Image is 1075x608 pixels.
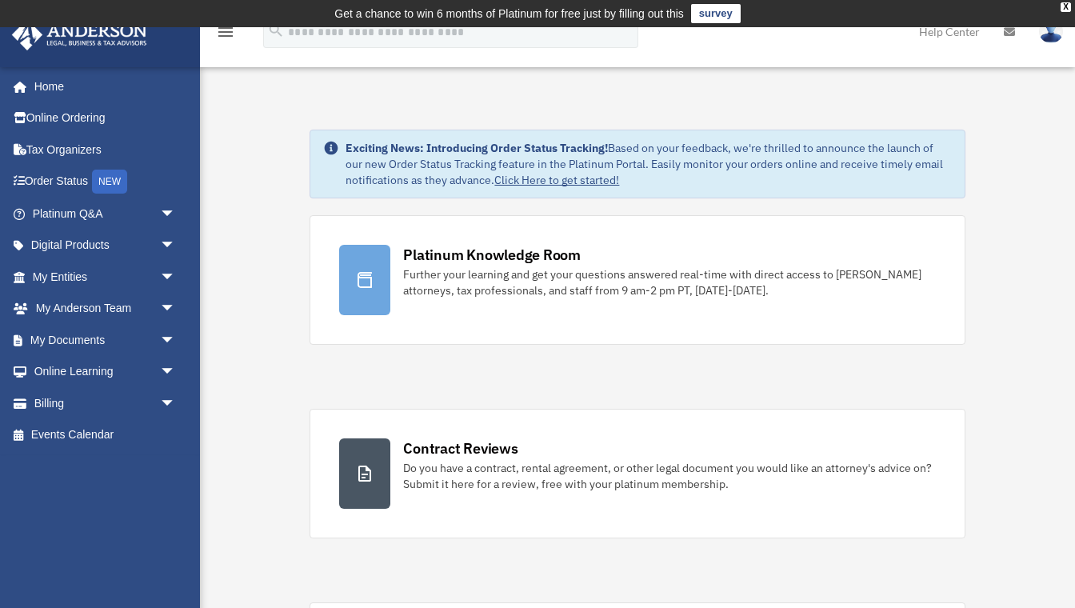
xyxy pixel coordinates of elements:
div: Based on your feedback, we're thrilled to announce the launch of our new Order Status Tracking fe... [346,140,951,188]
div: Further your learning and get your questions answered real-time with direct access to [PERSON_NAM... [403,266,935,298]
div: Get a chance to win 6 months of Platinum for free just by filling out this [334,4,684,23]
div: Contract Reviews [403,438,518,458]
img: Anderson Advisors Platinum Portal [7,19,152,50]
a: Home [11,70,192,102]
div: Platinum Knowledge Room [403,245,581,265]
img: User Pic [1039,20,1063,43]
a: My Documentsarrow_drop_down [11,324,200,356]
a: survey [691,4,741,23]
span: arrow_drop_down [160,293,192,326]
a: Contract Reviews Do you have a contract, rental agreement, or other legal document you would like... [310,409,965,538]
a: Click Here to get started! [494,173,619,187]
span: arrow_drop_down [160,230,192,262]
a: Platinum Knowledge Room Further your learning and get your questions answered real-time with dire... [310,215,965,345]
a: Platinum Q&Aarrow_drop_down [11,198,200,230]
i: search [267,22,285,39]
a: Online Ordering [11,102,200,134]
a: menu [216,28,235,42]
strong: Exciting News: Introducing Order Status Tracking! [346,141,608,155]
div: close [1061,2,1071,12]
span: arrow_drop_down [160,261,192,294]
a: Digital Productsarrow_drop_down [11,230,200,262]
a: Online Learningarrow_drop_down [11,356,200,388]
span: arrow_drop_down [160,324,192,357]
a: My Entitiesarrow_drop_down [11,261,200,293]
a: My Anderson Teamarrow_drop_down [11,293,200,325]
div: NEW [92,170,127,194]
span: arrow_drop_down [160,356,192,389]
a: Tax Organizers [11,134,200,166]
span: arrow_drop_down [160,198,192,230]
div: Do you have a contract, rental agreement, or other legal document you would like an attorney's ad... [403,460,935,492]
a: Billingarrow_drop_down [11,387,200,419]
a: Order StatusNEW [11,166,200,198]
span: arrow_drop_down [160,387,192,420]
i: menu [216,22,235,42]
a: Events Calendar [11,419,200,451]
